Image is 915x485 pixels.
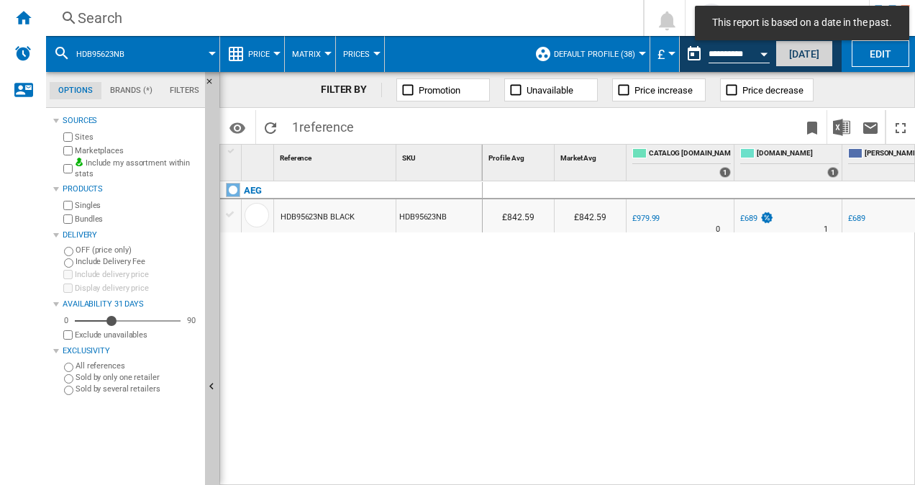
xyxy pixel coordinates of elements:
button: Edit [852,40,909,67]
input: Singles [63,201,73,210]
span: SKU [402,154,416,162]
div: HDB95623NB BLACK [281,201,354,234]
div: CATALOG [DOMAIN_NAME] 1 offers sold by CATALOG ELECTROLUX.UK [629,145,734,181]
div: 90 [183,315,199,326]
div: HDB95623NB [396,199,482,232]
label: Singles [75,200,199,211]
input: Include my assortment within stats [63,160,73,178]
span: Unavailable [527,85,573,96]
label: Include my assortment within stats [75,158,199,180]
button: Send this report by email [856,110,885,144]
span: reference [299,119,354,135]
input: Display delivery price [63,284,73,293]
div: SKU Sort None [399,145,482,167]
button: [DATE] [775,40,833,67]
div: Default profile (38) [534,36,642,72]
label: Include delivery price [75,269,199,280]
button: md-calendar [680,40,709,68]
div: Delivery [63,230,199,241]
button: Bookmark this report [798,110,827,144]
span: Price increase [634,85,693,96]
img: promotionV3.png [760,212,774,224]
input: All references [64,363,73,372]
label: Sold by several retailers [76,384,199,394]
img: alerts-logo.svg [14,45,32,62]
div: Sort None [486,145,554,167]
span: Promotion [419,85,460,96]
div: Price [227,36,277,72]
div: Delivery Time : 0 day [716,222,720,237]
button: Price increase [612,78,706,101]
div: £842.59 [555,199,626,232]
button: Reload [256,110,285,144]
input: Include Delivery Fee [64,258,73,268]
md-tab-item: Options [50,82,101,99]
div: £979.99 [630,212,660,226]
button: Prices [343,36,377,72]
label: Include Delivery Fee [76,256,199,267]
div: £842.59 [483,199,554,232]
input: Sold by several retailers [64,386,73,395]
div: £689 [846,212,865,226]
span: This report is based on a date in the past. [708,16,896,30]
span: [DOMAIN_NAME] [757,148,839,160]
md-slider: Availability [75,314,181,328]
div: Sources [63,115,199,127]
div: HDB95623NB [53,36,212,72]
img: mysite-bg-18x18.png [75,158,83,166]
input: OFF (price only) [64,247,73,256]
div: Sort None [245,145,273,167]
span: Price decrease [742,85,804,96]
label: Sites [75,132,199,142]
div: This report is based on a date in the past. [680,36,773,72]
input: Display delivery price [63,330,73,340]
label: Display delivery price [75,283,199,294]
div: FILTER BY [321,83,382,97]
div: Products [63,183,199,195]
button: Promotion [396,78,490,101]
div: Reference Sort None [277,145,396,167]
div: 0 [60,315,72,326]
md-menu: Currency [650,36,680,72]
div: Availability 31 Days [63,299,199,310]
md-tab-item: Filters [161,82,208,99]
span: Default profile (38) [554,50,635,59]
div: [DOMAIN_NAME] 1 offers sold by AO.COM [737,145,842,181]
button: Matrix [292,36,328,72]
button: Price [248,36,277,72]
span: CATALOG [DOMAIN_NAME] [649,148,731,160]
span: HDB95623NB [76,50,124,59]
div: Market Avg Sort None [557,145,626,167]
span: Price [248,50,270,59]
input: Include delivery price [63,270,73,279]
button: £ [657,36,672,72]
div: Sort None [557,145,626,167]
span: £ [657,47,665,62]
div: Exclusivity [63,345,199,357]
input: Marketplaces [63,146,73,155]
button: HDB95623NB [76,36,139,72]
span: Matrix [292,50,321,59]
div: Profile Avg Sort None [486,145,554,167]
div: £689 [740,214,757,223]
label: Bundles [75,214,199,225]
div: Search [78,8,606,28]
div: 1 offers sold by CATALOG ELECTROLUX.UK [719,167,731,178]
button: Hide [205,72,222,98]
span: 1 [285,110,361,140]
button: Options [223,114,252,140]
label: All references [76,361,199,371]
input: Sites [63,132,73,142]
button: Open calendar [751,39,777,65]
button: Price decrease [720,78,814,101]
div: £689 [738,212,774,226]
span: Prices [343,50,370,59]
button: Default profile (38) [554,36,642,72]
button: Unavailable [504,78,598,101]
span: Market Avg [560,154,596,162]
div: Sort None [277,145,396,167]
